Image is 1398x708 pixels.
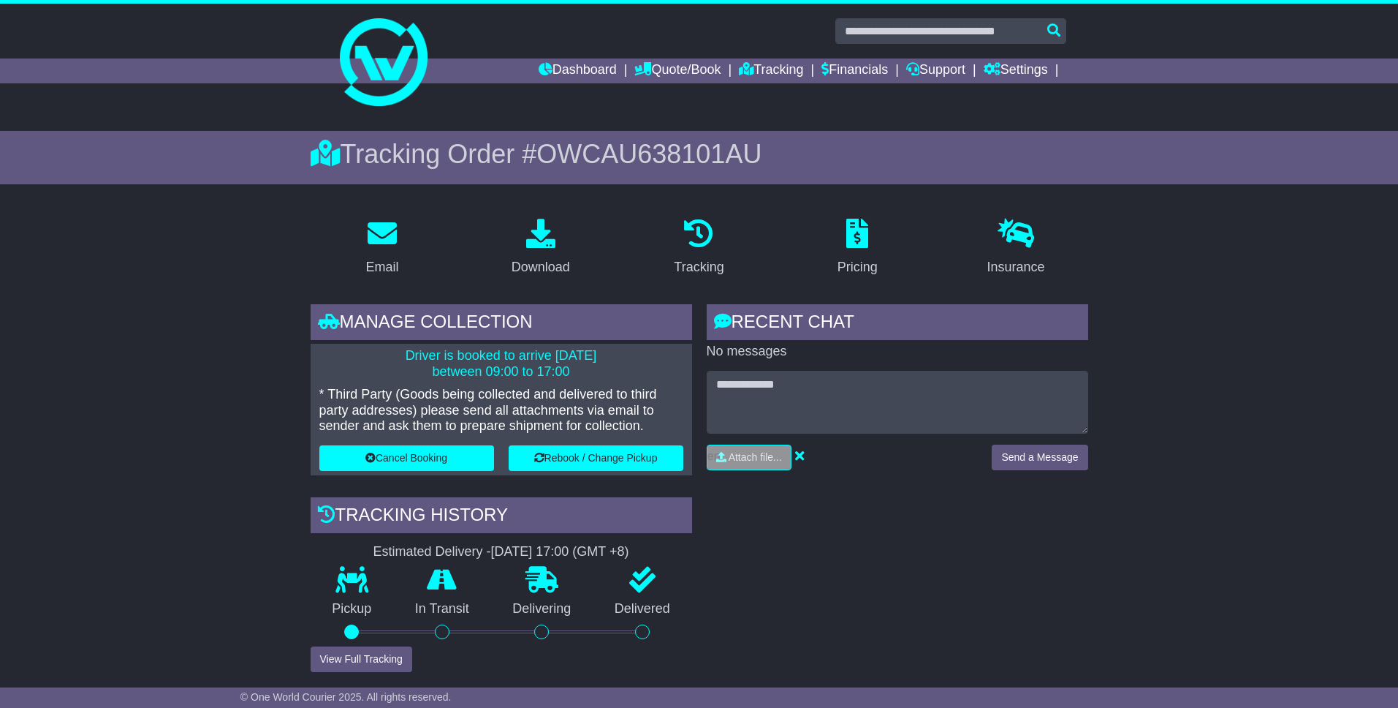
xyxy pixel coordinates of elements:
[311,601,394,617] p: Pickup
[502,214,580,282] a: Download
[311,497,692,537] div: Tracking history
[906,59,965,83] a: Support
[356,214,408,282] a: Email
[536,139,761,169] span: OWCAU638101AU
[828,214,887,282] a: Pricing
[311,647,412,672] button: View Full Tracking
[707,304,1088,344] div: RECENT CHAT
[311,544,692,560] div: Estimated Delivery -
[634,59,721,83] a: Quote/Book
[491,544,629,560] div: [DATE] 17:00 (GMT +8)
[240,691,452,703] span: © One World Courier 2025. All rights reserved.
[593,601,692,617] p: Delivered
[539,59,617,83] a: Dashboard
[739,59,803,83] a: Tracking
[509,445,683,471] button: Rebook / Change Pickup
[319,445,494,471] button: Cancel Booking
[821,59,888,83] a: Financials
[978,214,1055,282] a: Insurance
[365,257,398,277] div: Email
[987,257,1045,277] div: Insurance
[707,344,1088,360] p: No messages
[319,387,683,434] p: * Third Party (Goods being collected and delivered to third party addresses) please send all atta...
[984,59,1048,83] a: Settings
[664,214,733,282] a: Tracking
[319,348,683,380] p: Driver is booked to arrive [DATE] between 09:00 to 17:00
[393,601,491,617] p: In Transit
[992,445,1087,470] button: Send a Message
[311,304,692,344] div: Manage collection
[512,257,570,277] div: Download
[491,601,593,617] p: Delivering
[837,257,878,277] div: Pricing
[674,257,723,277] div: Tracking
[311,138,1088,170] div: Tracking Order #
